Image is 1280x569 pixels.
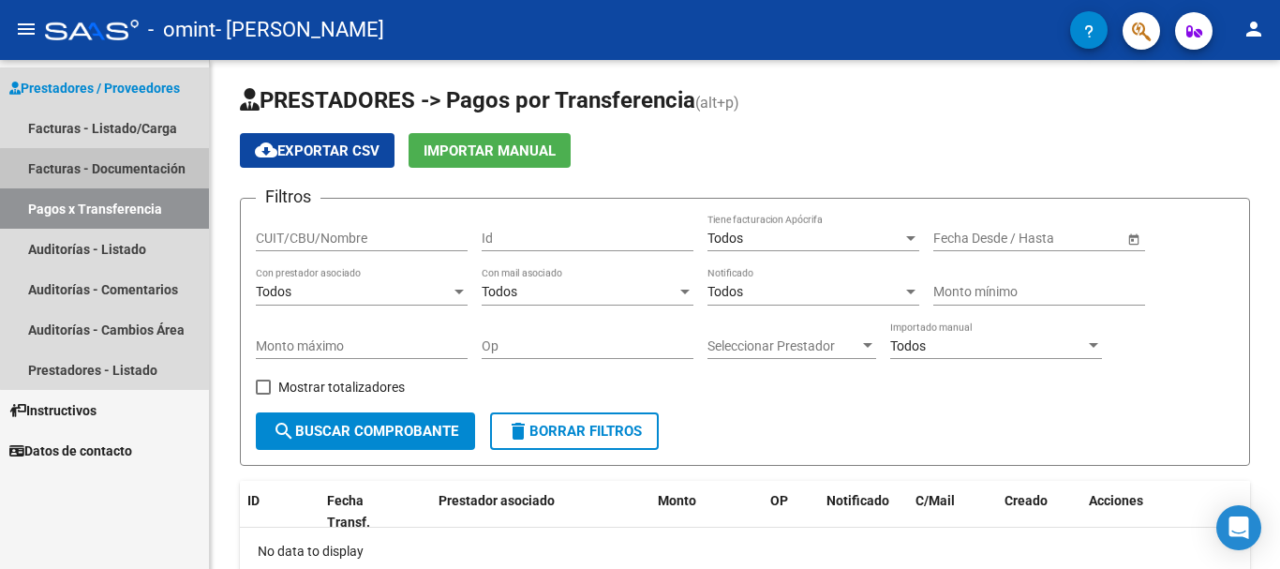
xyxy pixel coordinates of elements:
[1005,493,1048,508] span: Creado
[707,231,743,246] span: Todos
[507,423,642,440] span: Borrar Filtros
[424,142,556,159] span: Importar Manual
[490,412,659,450] button: Borrar Filtros
[1243,18,1265,40] mat-icon: person
[256,184,320,210] h3: Filtros
[15,18,37,40] mat-icon: menu
[826,493,889,508] span: Notificado
[278,376,405,398] span: Mostrar totalizadores
[273,420,295,442] mat-icon: search
[482,284,517,299] span: Todos
[707,338,859,354] span: Seleccionar Prestador
[915,493,955,508] span: C/Mail
[148,9,216,51] span: - omint
[320,481,404,543] datatable-header-cell: Fecha Transf.
[9,400,97,421] span: Instructivos
[240,87,695,113] span: PRESTADORES -> Pagos por Transferencia
[256,412,475,450] button: Buscar Comprobante
[240,481,320,543] datatable-header-cell: ID
[273,423,458,440] span: Buscar Comprobante
[247,493,260,508] span: ID
[997,481,1081,543] datatable-header-cell: Creado
[770,493,788,508] span: OP
[431,481,650,543] datatable-header-cell: Prestador asociado
[409,133,571,168] button: Importar Manual
[255,142,380,159] span: Exportar CSV
[658,493,696,508] span: Monto
[255,139,277,161] mat-icon: cloud_download
[707,284,743,299] span: Todos
[439,493,555,508] span: Prestador asociado
[9,78,180,98] span: Prestadores / Proveedores
[1216,505,1261,550] div: Open Intercom Messenger
[327,493,370,530] span: Fecha Transf.
[908,481,997,543] datatable-header-cell: C/Mail
[1007,231,1099,247] input: End date
[507,420,529,442] mat-icon: delete
[216,9,384,51] span: - [PERSON_NAME]
[9,441,132,461] span: Datos de contacto
[819,481,908,543] datatable-header-cell: Notificado
[240,133,394,168] button: Exportar CSV
[763,481,819,543] datatable-header-cell: OP
[1089,493,1143,508] span: Acciones
[1124,229,1143,248] button: Open calendar
[933,231,991,247] input: Start date
[695,94,739,112] span: (alt+p)
[256,284,291,299] span: Todos
[1081,481,1250,543] datatable-header-cell: Acciones
[650,481,763,543] datatable-header-cell: Monto
[890,338,926,353] span: Todos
